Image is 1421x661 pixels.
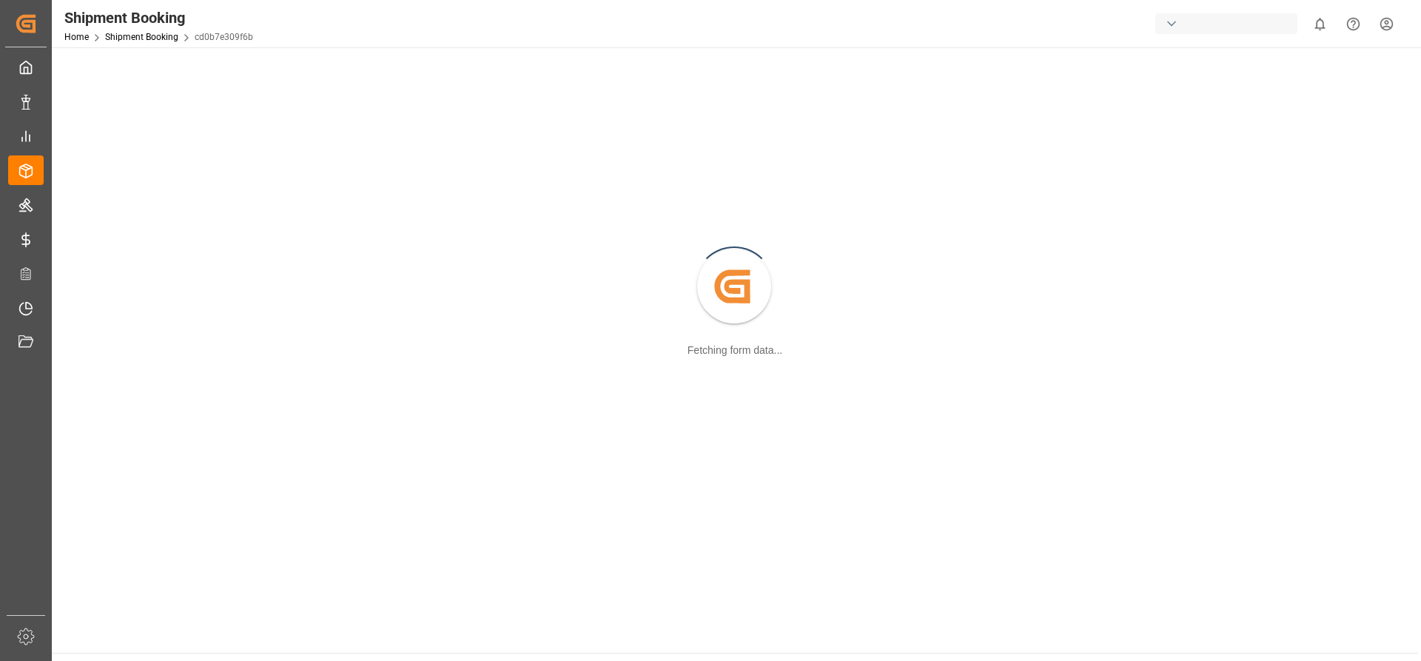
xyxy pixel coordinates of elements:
[64,32,89,42] a: Home
[105,32,178,42] a: Shipment Booking
[64,7,253,29] div: Shipment Booking
[688,343,782,358] div: Fetching form data...
[1337,7,1370,41] button: Help Center
[1303,7,1337,41] button: show 0 new notifications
